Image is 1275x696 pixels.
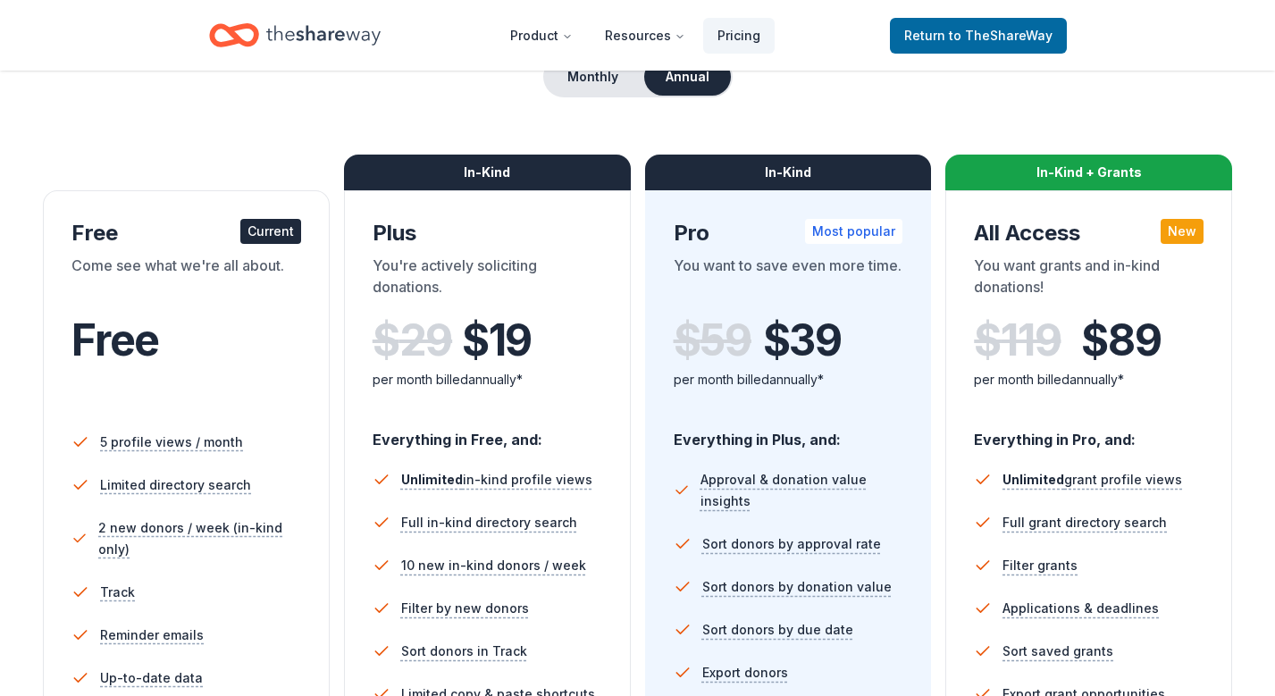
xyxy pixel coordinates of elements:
div: Plus [373,219,602,247]
span: Up-to-date data [100,667,203,689]
button: Annual [644,58,731,96]
div: You want grants and in-kind donations! [974,255,1204,305]
a: Home [209,14,381,56]
span: Sort donors by donation value [702,576,892,598]
div: You want to save even more time. [674,255,903,305]
span: in-kind profile views [401,472,592,487]
span: Filter by new donors [401,598,529,619]
span: Track [100,582,135,603]
span: Sort donors in Track [401,641,527,662]
span: $ 39 [763,315,842,365]
span: 5 profile views / month [100,432,243,453]
div: Come see what we're all about. [71,255,301,305]
nav: Main [496,14,775,56]
div: Free [71,219,301,247]
div: All Access [974,219,1204,247]
span: Export donors [702,662,788,683]
span: Unlimited [401,472,463,487]
div: per month billed annually* [373,369,602,390]
span: Sort saved grants [1002,641,1113,662]
div: In-Kind [645,155,932,190]
div: per month billed annually* [974,369,1204,390]
div: You're actively soliciting donations. [373,255,602,305]
span: Full grant directory search [1002,512,1167,533]
a: Pricing [703,18,775,54]
div: Current [240,219,301,244]
span: 10 new in-kind donors / week [401,555,586,576]
div: New [1161,219,1204,244]
button: Resources [591,18,700,54]
div: Everything in Plus, and: [674,414,903,451]
span: Applications & deadlines [1002,598,1159,619]
span: Reminder emails [100,625,204,646]
div: In-Kind [344,155,631,190]
span: grant profile views [1002,472,1182,487]
span: Sort donors by approval rate [702,533,881,555]
span: Filter grants [1002,555,1078,576]
div: Pro [674,219,903,247]
span: 2 new donors / week (in-kind only) [98,517,300,560]
span: Limited directory search [100,474,251,496]
div: Everything in Free, and: [373,414,602,451]
span: Full in-kind directory search [401,512,577,533]
span: $ 19 [462,315,532,365]
span: Return [904,25,1053,46]
span: Approval & donation value insights [700,469,902,512]
span: Free [71,314,159,366]
div: Most popular [805,219,902,244]
span: Sort donors by due date [702,619,853,641]
div: per month billed annually* [674,369,903,390]
div: Everything in Pro, and: [974,414,1204,451]
a: Returnto TheShareWay [890,18,1067,54]
span: Unlimited [1002,472,1064,487]
span: to TheShareWay [949,28,1053,43]
button: Product [496,18,587,54]
div: In-Kind + Grants [945,155,1232,190]
span: $ 89 [1081,315,1161,365]
button: Monthly [545,58,641,96]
